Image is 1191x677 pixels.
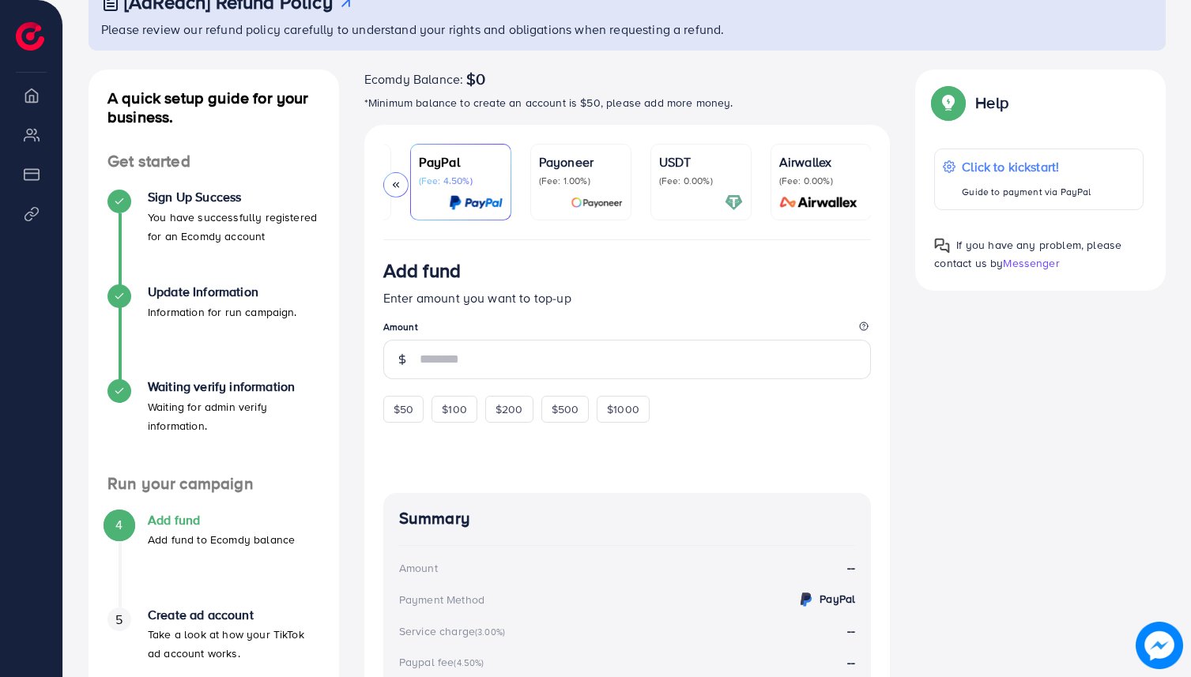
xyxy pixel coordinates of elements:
[775,194,863,212] img: card
[89,190,339,284] li: Sign Up Success
[148,397,320,435] p: Waiting for admin verify information.
[89,513,339,607] li: Add fund
[820,591,855,607] strong: PayPal
[383,320,872,340] legend: Amount
[101,20,1156,39] p: Please review our refund policy carefully to understand your rights and obligations when requesti...
[659,152,743,171] p: USDT
[847,653,855,671] strong: --
[475,626,505,638] small: (3.00%)
[539,152,623,171] p: Payoneer
[847,559,855,577] strong: --
[148,208,320,246] p: You have successfully registered for an Ecomdy account
[1136,622,1183,669] img: image
[89,379,339,474] li: Waiting verify information
[797,590,816,609] img: credit
[394,401,413,417] span: $50
[934,238,950,254] img: Popup guide
[89,152,339,171] h4: Get started
[571,194,623,212] img: card
[975,93,1008,112] p: Help
[148,625,320,663] p: Take a look at how your TikTok ad account works.
[399,592,484,607] div: Payment Method
[148,303,297,322] p: Information for run campaign.
[115,516,122,534] span: 4
[89,474,339,494] h4: Run your campaign
[16,22,44,51] img: logo
[399,623,510,639] div: Service charge
[962,157,1091,176] p: Click to kickstart!
[399,560,438,576] div: Amount
[779,175,863,187] p: (Fee: 0.00%)
[1003,255,1059,271] span: Messenger
[725,194,743,212] img: card
[419,175,503,187] p: (Fee: 4.50%)
[399,509,856,528] h4: Summary
[115,611,122,629] span: 5
[934,88,963,117] img: Popup guide
[148,513,295,528] h4: Add fund
[934,237,1121,271] span: If you have any problem, please contact us by
[449,194,503,212] img: card
[89,88,339,126] h4: A quick setup guide for your business.
[399,654,489,670] div: Paypal fee
[539,175,623,187] p: (Fee: 1.00%)
[89,284,339,379] li: Update Information
[607,401,639,417] span: $1000
[552,401,579,417] span: $500
[847,622,855,639] strong: --
[148,607,320,622] h4: Create ad account
[148,379,320,394] h4: Waiting verify information
[466,70,485,88] span: $0
[148,530,295,549] p: Add fund to Ecomdy balance
[496,401,523,417] span: $200
[659,175,743,187] p: (Fee: 0.00%)
[148,190,320,205] h4: Sign Up Success
[962,182,1091,201] p: Guide to payment via PayPal
[383,288,872,307] p: Enter amount you want to top-up
[148,284,297,299] h4: Update Information
[383,259,461,282] h3: Add fund
[779,152,863,171] p: Airwallex
[419,152,503,171] p: PayPal
[442,401,467,417] span: $100
[454,656,484,669] small: (4.50%)
[364,93,891,112] p: *Minimum balance to create an account is $50, please add more money.
[364,70,463,88] span: Ecomdy Balance:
